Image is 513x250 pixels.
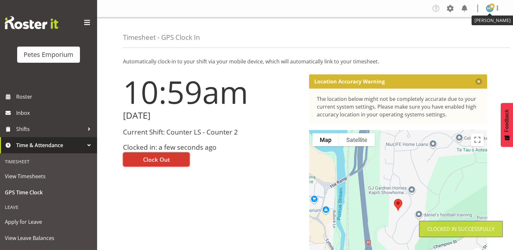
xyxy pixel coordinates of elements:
button: Feedback - Show survey [501,103,513,147]
a: View Timesheets [2,168,95,184]
span: Inbox [16,108,94,118]
a: Apply for Leave [2,214,95,230]
p: Automatically clock-in to your shift via your mobile device, which will automatically link to you... [123,58,487,65]
div: The location below might not be completely accurate due to your current system settings. Please m... [317,95,480,118]
span: Time & Attendance [16,140,84,150]
img: helena-tomlin701.jpg [486,5,494,12]
div: Leave [2,201,95,214]
span: Shifts [16,124,84,134]
span: Roster [16,92,94,102]
h3: Current Shift: Counter LS - Counter 2 [123,128,301,136]
button: Toggle fullscreen view [471,133,484,146]
span: Apply for Leave [5,217,92,227]
span: View Leave Balances [5,233,92,243]
div: Petes Emporium [24,50,73,60]
a: GPS Time Clock [2,184,95,201]
h4: Timesheet - GPS Clock In [123,34,200,41]
h3: Clocked in: a few seconds ago [123,144,301,151]
a: View Leave Balances [2,230,95,246]
span: Clock Out [143,155,170,164]
h2: [DATE] [123,111,301,121]
p: Location Accuracy Warning [314,78,385,85]
h1: 10:59am [123,74,301,109]
button: Show street map [312,133,339,146]
span: Feedback [504,109,510,132]
div: Clocked in Successfully [427,225,495,233]
button: Clock Out [123,152,190,167]
button: Show satellite imagery [339,133,375,146]
div: Timesheet [2,155,95,168]
button: Close message [475,78,482,85]
span: View Timesheets [5,171,92,181]
img: Rosterit website logo [5,16,58,29]
span: GPS Time Clock [5,188,92,197]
